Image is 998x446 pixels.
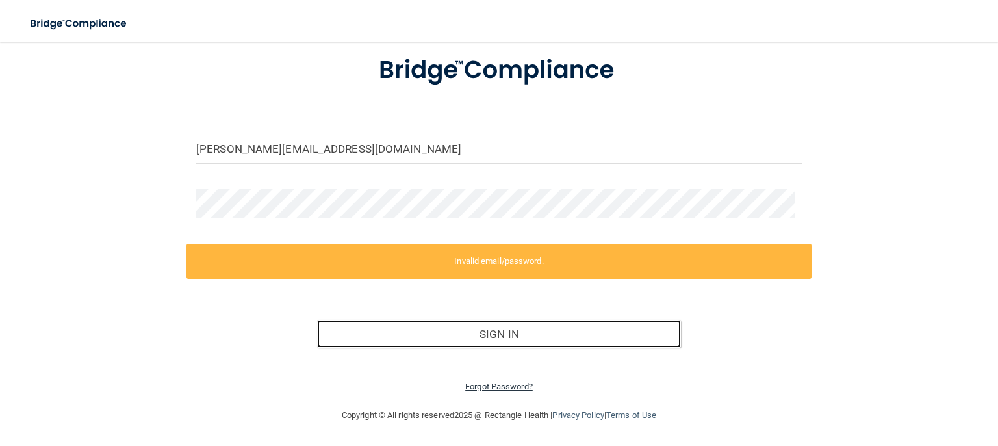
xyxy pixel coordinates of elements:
[19,10,139,37] img: bridge_compliance_login_screen.278c3ca4.svg
[353,38,646,103] img: bridge_compliance_login_screen.278c3ca4.svg
[774,354,982,406] iframe: Drift Widget Chat Controller
[186,244,812,279] label: Invalid email/password.
[606,410,656,420] a: Terms of Use
[465,382,533,391] a: Forgot Password?
[262,395,736,436] div: Copyright © All rights reserved 2025 @ Rectangle Health | |
[317,320,680,348] button: Sign In
[196,135,802,164] input: Email
[552,410,604,420] a: Privacy Policy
